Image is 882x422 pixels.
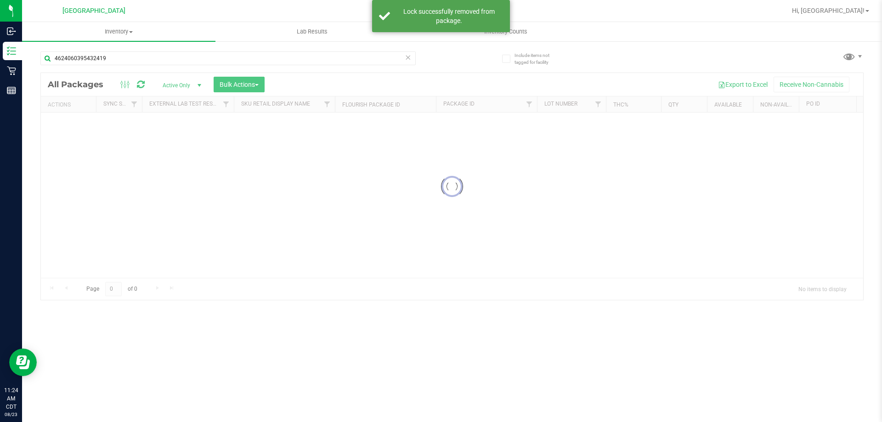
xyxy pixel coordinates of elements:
a: Lab Results [215,22,409,41]
span: Lab Results [284,28,340,36]
a: Inventory [22,22,215,41]
inline-svg: Inventory [7,46,16,56]
inline-svg: Reports [7,86,16,95]
span: [GEOGRAPHIC_DATA] [62,7,125,15]
p: 08/23 [4,411,18,418]
iframe: Resource center [9,349,37,376]
p: 11:24 AM CDT [4,386,18,411]
span: Include items not tagged for facility [514,52,560,66]
span: Clear [405,51,411,63]
inline-svg: Inbound [7,27,16,36]
span: Hi, [GEOGRAPHIC_DATA]! [792,7,865,14]
div: Lock successfully removed from package. [395,7,503,25]
span: Inventory [22,28,215,36]
input: Search Package ID, Item Name, SKU, Lot or Part Number... [40,51,416,65]
inline-svg: Retail [7,66,16,75]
